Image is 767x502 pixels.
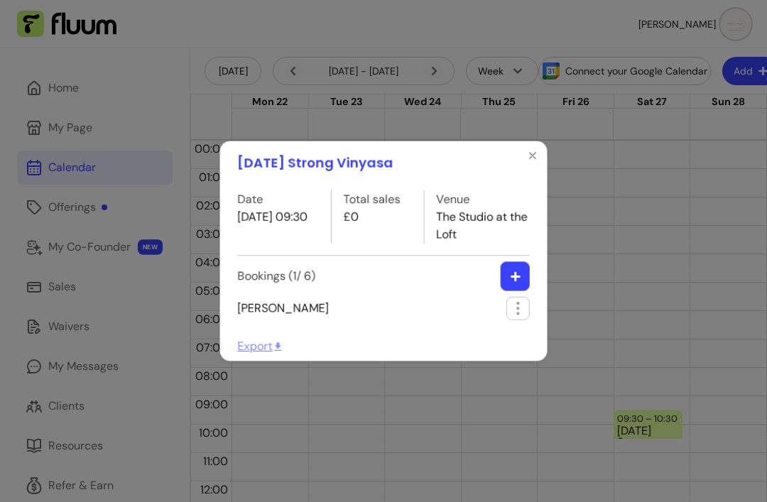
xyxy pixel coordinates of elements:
p: £0 [343,208,400,226]
button: Close [521,144,544,168]
label: Total sales [343,191,400,209]
h1: [DATE] Strong Vinyasa [237,153,393,173]
span: [PERSON_NAME] [237,300,329,317]
p: The Studio at the Loft [436,208,530,243]
label: Date [237,191,308,209]
label: Venue [436,191,530,209]
span: Export [237,338,283,354]
p: [DATE] 09:30 [237,208,308,226]
label: Bookings ( 1 / 6 ) [237,268,315,285]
